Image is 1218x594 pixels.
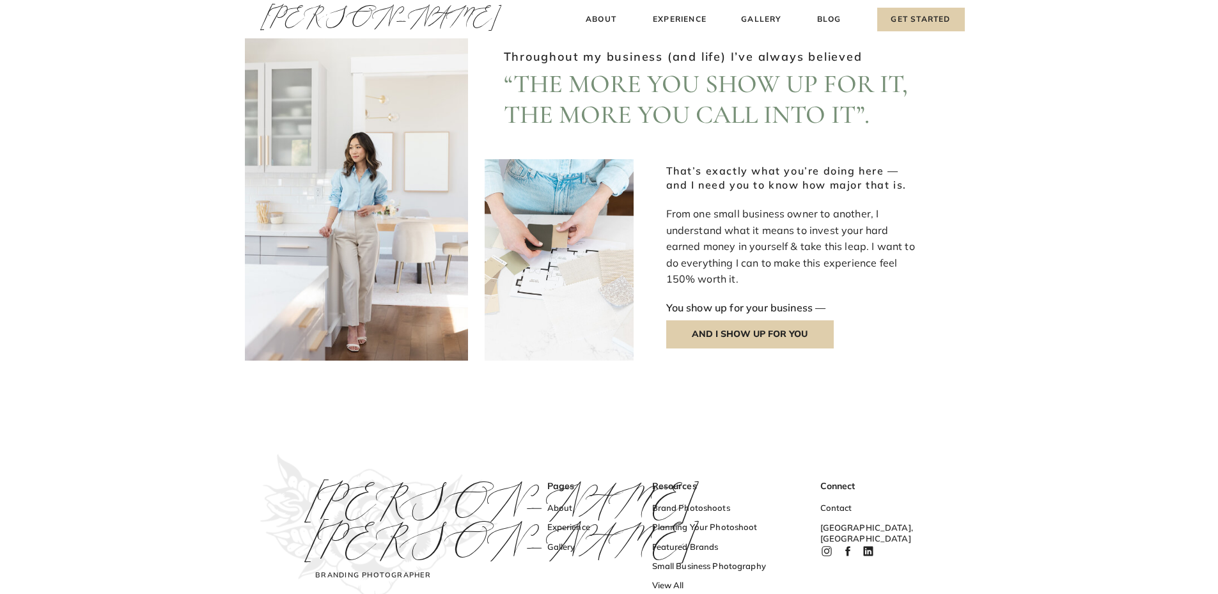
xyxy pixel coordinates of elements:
p: You show up for your business — [666,300,919,317]
a: About [582,13,620,26]
a: Blog [815,13,844,26]
h3: [GEOGRAPHIC_DATA], [GEOGRAPHIC_DATA] [820,522,903,536]
p: From one small business owner to another, I understand what it means to invest your hard earned m... [666,206,919,286]
a: Contact [820,503,896,516]
h2: “the more you show up for it, the more you call into it”. [504,68,919,129]
h3: [PERSON_NAME] [PERSON_NAME] [304,484,451,565]
a: Gallery [740,13,783,26]
a: Experience [652,13,708,26]
a: AND I SHOW UP FOR YOU [666,320,834,348]
a: Brand Photoshoots [652,503,777,516]
h3: That’s exactly what you’re doing here —and I need you to know how major that is. [666,164,919,195]
h3: Connect [820,480,896,494]
h3: Branding Photographer [312,570,435,584]
a: Small Business Photography [652,561,777,574]
a: View All [652,580,777,593]
h3: Throughout my business (and life) I’ve always believed [504,49,919,67]
a: [PERSON_NAME][PERSON_NAME] [304,484,451,565]
a: Planning Your Photoshoot [652,522,777,535]
a: Featured Brands [652,542,777,555]
a: Get Started [877,8,965,31]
